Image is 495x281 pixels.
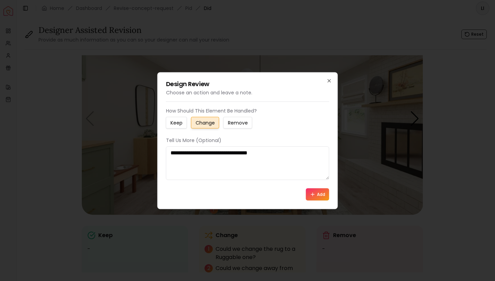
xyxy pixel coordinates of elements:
p: Tell Us More (Optional) [166,137,329,143]
button: Change [191,117,219,128]
p: Choose an action and leave a note. [166,89,329,96]
small: Remove [228,119,248,126]
small: Keep [170,119,183,126]
button: Add [306,188,329,200]
small: Change [196,119,215,126]
h2: Design Review [166,81,329,87]
button: Remove [223,117,252,128]
p: How Should This Element Be Handled? [166,107,329,114]
button: Keep [166,117,187,128]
